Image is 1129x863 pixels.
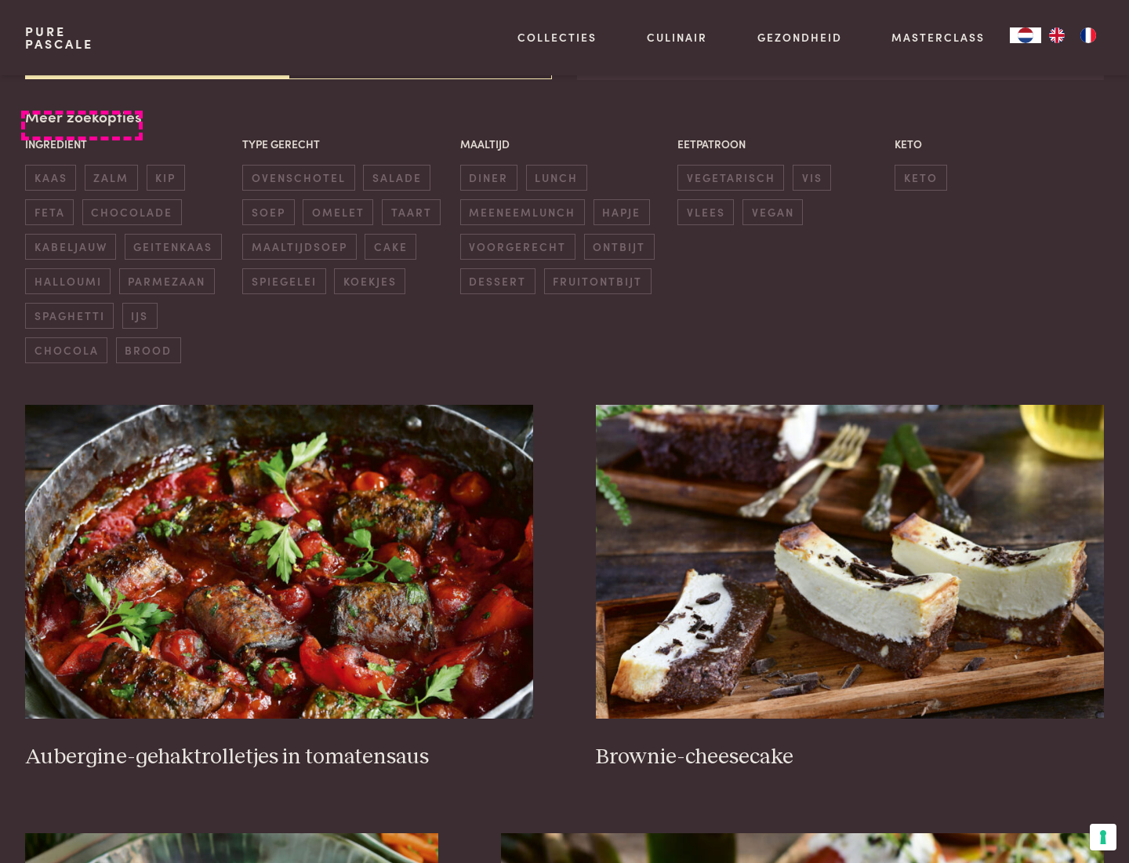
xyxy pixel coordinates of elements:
a: Collecties [517,29,597,46]
span: hapje [594,199,650,225]
span: kaas [25,165,76,191]
a: NL [1010,27,1041,43]
span: chocolade [82,199,182,225]
ul: Language list [1041,27,1104,43]
h3: Aubergine-gehaktrolletjes in tomatensaus [25,744,533,771]
button: Uw voorkeuren voor toestemming voor trackingtechnologieën [1090,824,1116,850]
h3: Brownie-cheesecake [596,744,1104,771]
span: spaghetti [25,303,114,329]
span: meeneemlunch [460,199,585,225]
img: Aubergine-gehaktrolletjes in tomatensaus [25,405,533,719]
span: ontbijt [584,234,655,260]
span: feta [25,199,74,225]
span: taart [382,199,441,225]
span: vegan [742,199,803,225]
span: zalm [85,165,138,191]
a: EN [1041,27,1073,43]
span: parmezaan [119,268,215,294]
span: halloumi [25,268,111,294]
span: vis [793,165,831,191]
span: lunch [526,165,587,191]
span: brood [116,337,181,363]
span: maaltijdsoep [242,234,356,260]
span: dessert [460,268,535,294]
span: keto [895,165,946,191]
p: Maaltijd [460,136,670,152]
span: chocola [25,337,107,363]
a: Gezondheid [757,29,842,46]
p: Keto [895,136,1104,152]
a: FR [1073,27,1104,43]
span: vlees [677,199,734,225]
a: Aubergine-gehaktrolletjes in tomatensaus Aubergine-gehaktrolletjes in tomatensaus [25,405,533,770]
span: geitenkaas [125,234,222,260]
span: diner [460,165,517,191]
span: koekjes [334,268,405,294]
span: kip [147,165,185,191]
span: fruitontbijt [544,268,652,294]
span: omelet [303,199,373,225]
a: PurePascale [25,25,93,50]
span: ijs [122,303,158,329]
p: Type gerecht [242,136,452,152]
span: soep [242,199,294,225]
img: Brownie-cheesecake [596,405,1104,719]
span: kabeljauw [25,234,116,260]
p: Ingrediënt [25,136,234,152]
span: vegetarisch [677,165,784,191]
span: spiegelei [242,268,325,294]
aside: Language selected: Nederlands [1010,27,1104,43]
a: Masterclass [891,29,985,46]
p: Eetpatroon [677,136,887,152]
a: Culinair [647,29,707,46]
span: salade [363,165,430,191]
span: cake [365,234,416,260]
span: ovenschotel [242,165,354,191]
a: Brownie-cheesecake Brownie-cheesecake [596,405,1104,770]
div: Language [1010,27,1041,43]
span: voorgerecht [460,234,575,260]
